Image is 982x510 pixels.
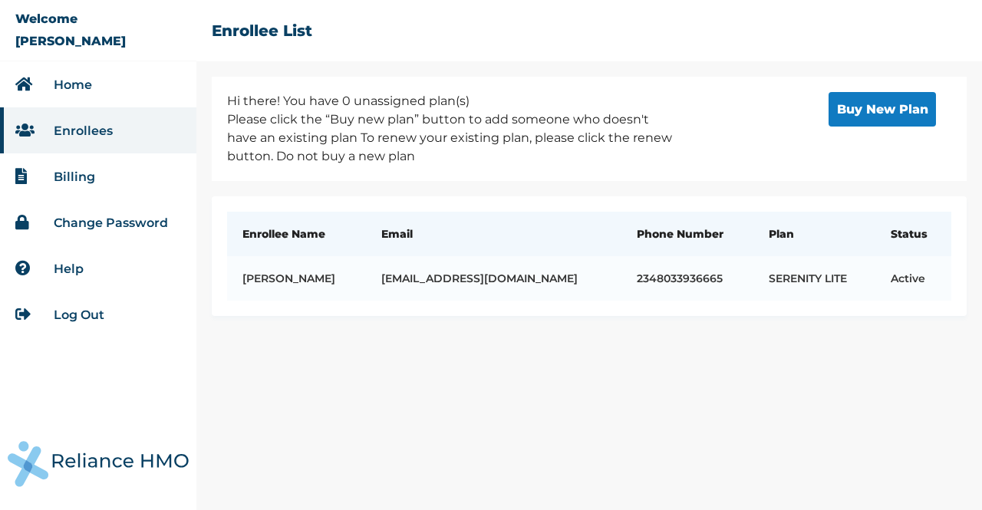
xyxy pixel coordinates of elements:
a: Log Out [54,308,104,322]
button: Buy New Plan [829,92,936,127]
th: Phone Number [621,212,753,256]
td: SERENITY LITE [753,256,876,301]
td: [EMAIL_ADDRESS][DOMAIN_NAME] [366,256,621,301]
h2: Enrollee List [212,21,312,40]
th: Enrollee Name [227,212,366,256]
p: Welcome [15,12,77,26]
a: Help [54,262,84,276]
td: active [875,256,951,301]
img: RelianceHMO's Logo [8,441,189,487]
a: Enrollees [54,123,113,138]
a: Home [54,77,92,92]
th: Status [875,212,951,256]
p: Please click the “Buy new plan” button to add someone who doesn't have an existing plan To renew ... [227,110,680,166]
th: Plan [753,212,876,256]
td: [PERSON_NAME] [227,256,366,301]
th: Email [366,212,621,256]
p: [PERSON_NAME] [15,34,126,48]
a: Billing [54,169,95,184]
a: Change Password [54,216,168,230]
p: Hi there! You have 0 unassigned plan(s) [227,92,680,110]
td: 2348033936665 [621,256,753,301]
